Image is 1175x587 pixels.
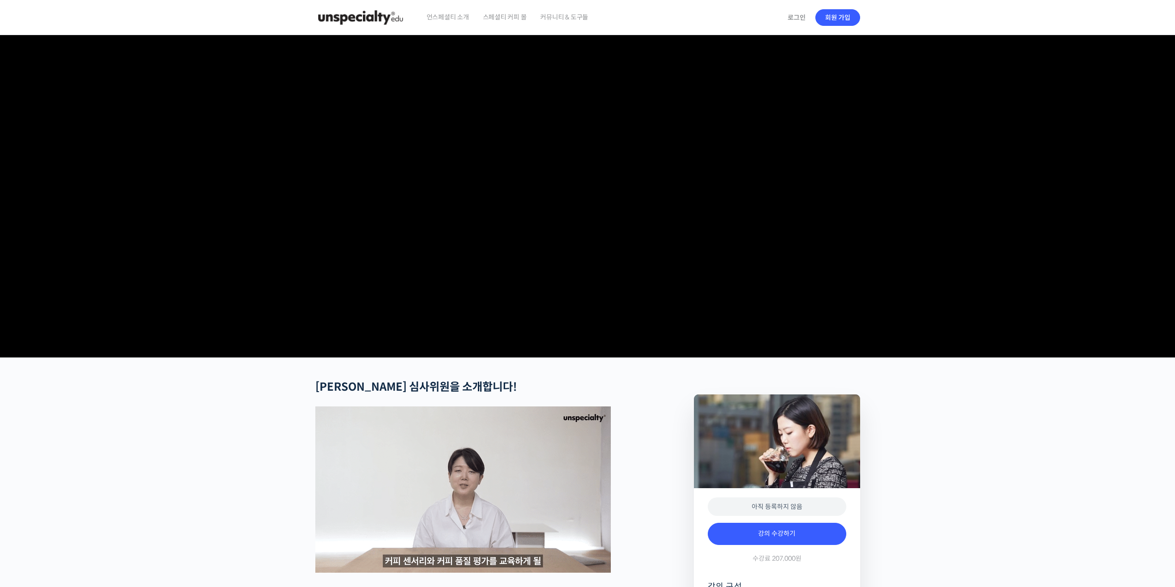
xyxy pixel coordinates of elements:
[315,380,513,394] strong: [PERSON_NAME] 심사위원을 소개합니다
[753,554,801,563] span: 수강료 207,000원
[315,381,645,394] h2: !
[815,9,860,26] a: 회원 가입
[782,7,811,28] a: 로그인
[708,497,846,516] div: 아직 등록하지 않음
[708,523,846,545] a: 강의 수강하기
